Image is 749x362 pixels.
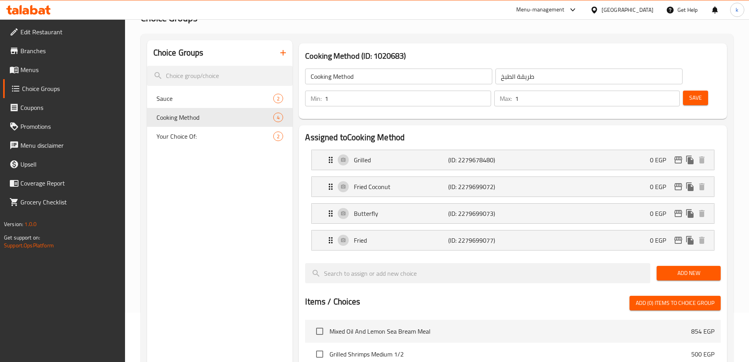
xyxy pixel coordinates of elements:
div: Expand [312,177,714,197]
button: edit [672,208,684,219]
h2: Items / Choices [305,296,360,308]
span: 1.0.0 [24,219,37,229]
span: Grocery Checklist [20,197,119,207]
button: duplicate [684,234,696,246]
span: Branches [20,46,119,56]
button: Add New [657,266,721,280]
button: edit [672,234,684,246]
span: 2 [274,133,283,140]
a: Menus [3,60,125,79]
button: delete [696,181,708,193]
span: Your Choice Of: [156,132,274,141]
span: k [736,6,738,14]
div: Expand [312,204,714,223]
p: 0 EGP [650,236,672,245]
p: (ID: 2279699073) [448,209,511,218]
p: 0 EGP [650,155,672,165]
a: Support.OpsPlatform [4,240,54,251]
h2: Assigned to Cooking Method [305,132,721,143]
p: Butterfly [354,209,448,218]
div: Sauce2 [147,89,293,108]
span: Choice Groups [22,84,119,93]
span: Add (0) items to choice group [636,298,714,308]
span: Select choice [311,323,328,340]
input: search [305,263,650,283]
li: Expand [305,147,721,173]
p: (ID: 2279699077) [448,236,511,245]
h3: Cooking Method (ID: 1020683) [305,50,721,62]
button: delete [696,154,708,166]
div: Cooking Method4 [147,108,293,127]
p: Min: [311,94,322,103]
div: Menu-management [516,5,565,15]
button: delete [696,234,708,246]
p: Fried [354,236,448,245]
div: [GEOGRAPHIC_DATA] [602,6,653,14]
span: Edit Restaurant [20,27,119,37]
span: Grilled Shrimps Medium 1/2 [329,349,691,359]
p: Fried Coconut [354,182,448,191]
p: (ID: 2279699072) [448,182,511,191]
button: edit [672,154,684,166]
a: Promotions [3,117,125,136]
span: Menu disclaimer [20,141,119,150]
input: search [147,66,293,86]
p: 500 EGP [691,349,714,359]
button: duplicate [684,181,696,193]
button: Save [683,91,708,105]
span: Add New [663,268,714,278]
a: Choice Groups [3,79,125,98]
button: duplicate [684,208,696,219]
a: Upsell [3,155,125,174]
div: Expand [312,150,714,170]
button: duplicate [684,154,696,166]
a: Grocery Checklist [3,193,125,212]
button: Add (0) items to choice group [629,296,721,310]
span: 2 [274,95,283,102]
div: Expand [312,230,714,250]
div: Your Choice Of:2 [147,127,293,146]
a: Coverage Report [3,174,125,193]
a: Branches [3,41,125,60]
p: 854 EGP [691,327,714,336]
p: 0 EGP [650,182,672,191]
a: Menu disclaimer [3,136,125,155]
div: Choices [273,94,283,103]
div: Choices [273,113,283,122]
span: Save [689,93,702,103]
span: Upsell [20,160,119,169]
span: Mixed Oil And Lemon Sea Bream Meal [329,327,691,336]
li: Expand [305,227,721,254]
p: Max: [500,94,512,103]
span: Get support on: [4,232,40,243]
h2: Choice Groups [153,47,204,59]
span: Promotions [20,122,119,131]
div: Choices [273,132,283,141]
span: Version: [4,219,23,229]
p: 0 EGP [650,209,672,218]
li: Expand [305,173,721,200]
button: edit [672,181,684,193]
button: delete [696,208,708,219]
p: (ID: 2279678480) [448,155,511,165]
span: 4 [274,114,283,121]
p: Grilled [354,155,448,165]
span: Coupons [20,103,119,112]
a: Edit Restaurant [3,22,125,41]
span: Menus [20,65,119,74]
li: Expand [305,200,721,227]
span: Sauce [156,94,274,103]
span: Cooking Method [156,113,274,122]
span: Coverage Report [20,178,119,188]
a: Coupons [3,98,125,117]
